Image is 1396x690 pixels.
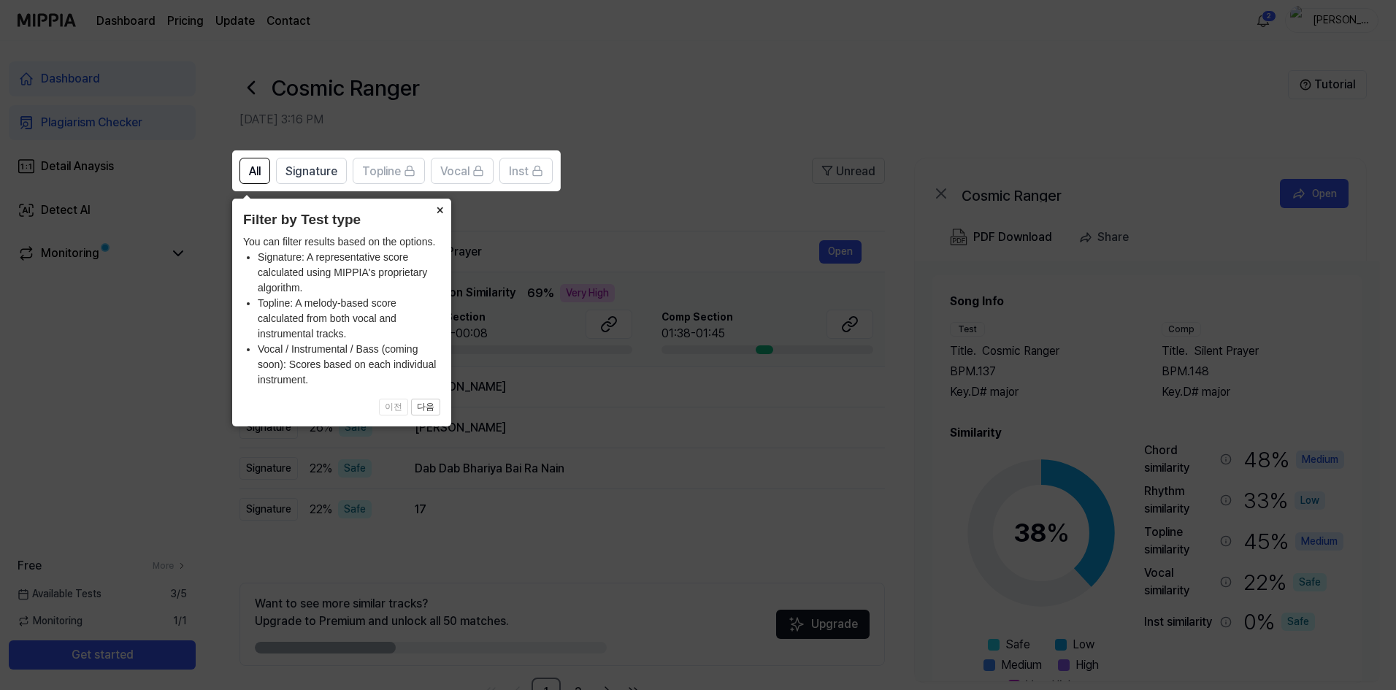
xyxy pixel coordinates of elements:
[258,250,440,296] li: Signature: A representative score calculated using MIPPIA's proprietary algorithm.
[362,163,401,180] span: Topline
[431,158,494,184] button: Vocal
[499,158,553,184] button: Inst
[411,399,440,416] button: 다음
[243,210,440,231] header: Filter by Test type
[285,163,337,180] span: Signature
[258,296,440,342] li: Topline: A melody-based score calculated from both vocal and instrumental tracks.
[428,199,451,219] button: Close
[258,342,440,388] li: Vocal / Instrumental / Bass (coming soon): Scores based on each individual instrument.
[239,158,270,184] button: All
[440,163,469,180] span: Vocal
[353,158,425,184] button: Topline
[249,163,261,180] span: All
[243,234,440,388] div: You can filter results based on the options.
[276,158,347,184] button: Signature
[509,163,529,180] span: Inst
